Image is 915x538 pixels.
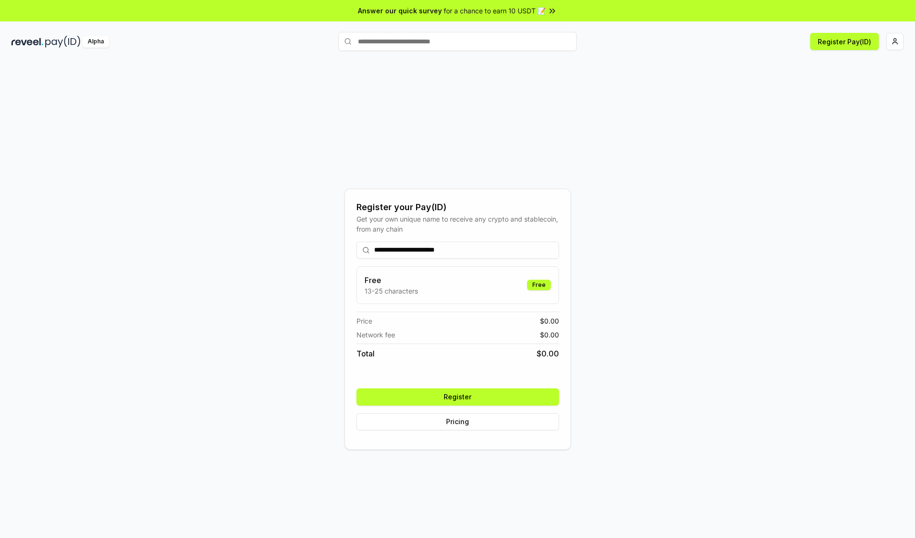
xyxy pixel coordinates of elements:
[358,6,442,16] span: Answer our quick survey
[11,36,43,48] img: reveel_dark
[356,348,375,359] span: Total
[527,280,551,290] div: Free
[356,330,395,340] span: Network fee
[365,286,418,296] p: 13-25 characters
[444,6,546,16] span: for a chance to earn 10 USDT 📝
[540,316,559,326] span: $ 0.00
[45,36,81,48] img: pay_id
[356,413,559,430] button: Pricing
[537,348,559,359] span: $ 0.00
[82,36,109,48] div: Alpha
[356,316,372,326] span: Price
[356,201,559,214] div: Register your Pay(ID)
[356,214,559,234] div: Get your own unique name to receive any crypto and stablecoin, from any chain
[810,33,879,50] button: Register Pay(ID)
[365,274,418,286] h3: Free
[540,330,559,340] span: $ 0.00
[356,388,559,406] button: Register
